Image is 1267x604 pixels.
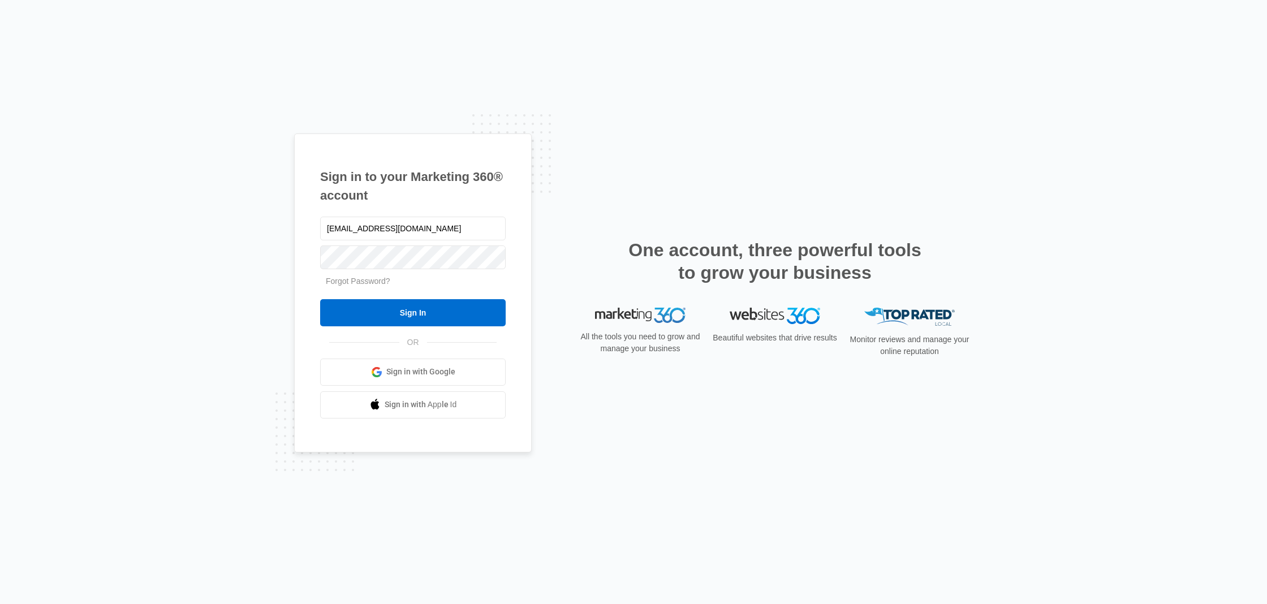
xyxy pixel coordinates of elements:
[730,308,820,324] img: Websites 360
[326,277,390,286] a: Forgot Password?
[625,239,925,284] h2: One account, three powerful tools to grow your business
[320,391,506,419] a: Sign in with Apple Id
[385,399,457,411] span: Sign in with Apple Id
[846,334,973,357] p: Monitor reviews and manage your online reputation
[320,167,506,205] h1: Sign in to your Marketing 360® account
[399,336,427,348] span: OR
[577,331,704,355] p: All the tools you need to grow and manage your business
[320,359,506,386] a: Sign in with Google
[595,308,686,323] img: Marketing 360
[864,308,955,326] img: Top Rated Local
[320,299,506,326] input: Sign In
[712,332,838,344] p: Beautiful websites that drive results
[386,366,455,378] span: Sign in with Google
[320,217,506,240] input: Email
